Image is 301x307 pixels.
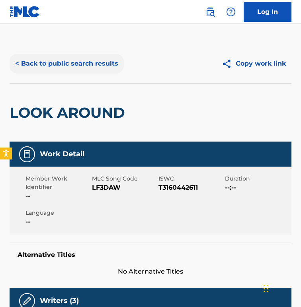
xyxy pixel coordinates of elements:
[10,267,291,276] span: No Alternative Titles
[158,175,223,183] span: ISWC
[244,2,291,22] a: Log In
[18,251,283,259] h5: Alternative Titles
[216,54,291,74] button: Copy work link
[226,7,236,17] img: help
[92,183,156,192] span: LF3DAW
[25,191,90,201] span: --
[22,150,32,159] img: Work Detail
[25,175,90,191] span: Member Work Identifier
[264,277,268,301] div: Drag
[25,217,90,227] span: --
[25,209,90,217] span: Language
[225,183,289,192] span: --:--
[261,269,301,307] iframe: Chat Widget
[223,4,239,20] div: Help
[225,175,289,183] span: Duration
[22,296,32,306] img: Writers
[10,6,40,17] img: MLC Logo
[205,7,215,17] img: search
[92,175,156,183] span: MLC Song Code
[158,183,223,192] span: T3160442611
[10,54,124,74] button: < Back to public search results
[202,4,218,20] a: Public Search
[40,150,84,159] h5: Work Detail
[10,104,129,122] h2: LOOK AROUND
[222,59,236,69] img: Copy work link
[40,296,79,305] h5: Writers (3)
